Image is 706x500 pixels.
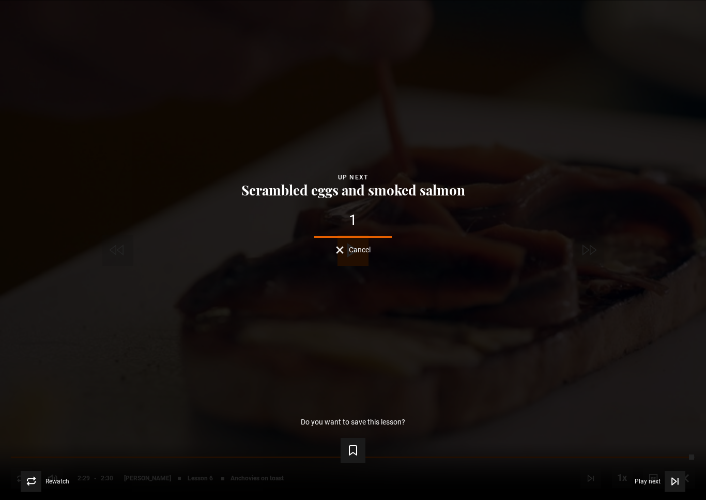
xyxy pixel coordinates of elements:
[17,213,689,228] div: 1
[301,418,405,426] p: Do you want to save this lesson?
[17,172,689,183] div: Up next
[635,478,661,484] span: Play next
[21,471,69,492] button: Rewatch
[336,246,371,254] button: Cancel
[238,183,468,198] button: Scrambled eggs and smoked salmon
[635,471,685,492] button: Play next
[45,478,69,484] span: Rewatch
[349,246,371,253] span: Cancel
